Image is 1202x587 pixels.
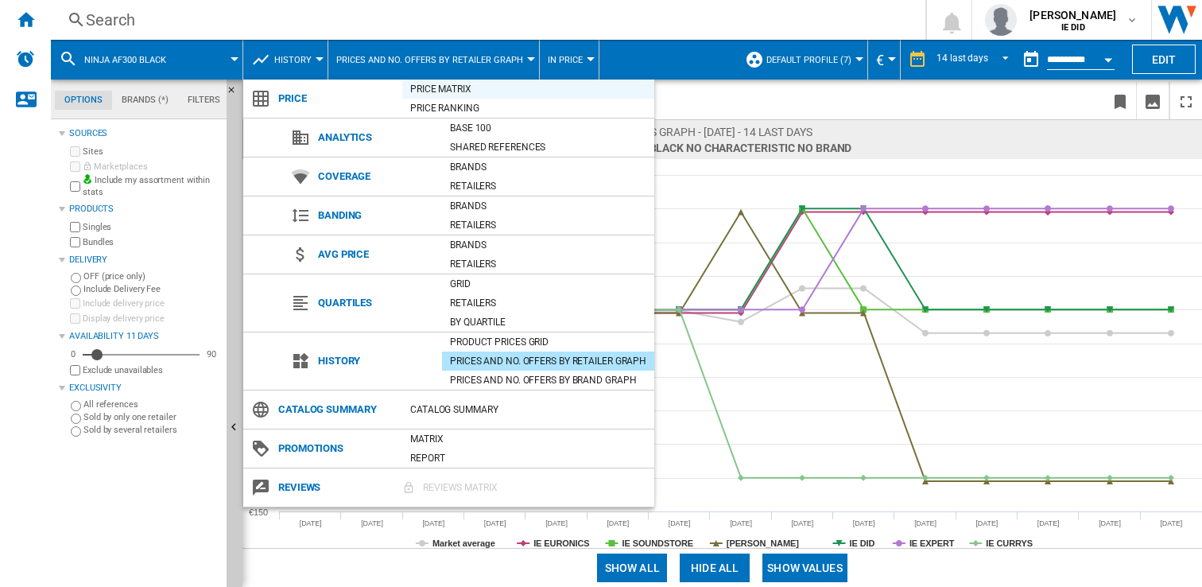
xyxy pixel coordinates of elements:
[415,480,654,496] div: REVIEWS Matrix
[310,243,442,266] span: Avg price
[442,217,654,233] div: Retailers
[442,159,654,175] div: Brands
[402,100,654,116] div: Price Ranking
[442,372,654,388] div: Prices and No. offers by brand graph
[442,237,654,253] div: Brands
[442,139,654,155] div: Shared references
[270,87,402,110] span: Price
[402,81,654,97] div: Price Matrix
[442,120,654,136] div: Base 100
[310,204,442,227] span: Banding
[442,353,654,369] div: Prices and No. offers by retailer graph
[442,256,654,272] div: Retailers
[270,476,402,499] span: Reviews
[270,398,402,421] span: Catalog Summary
[310,350,442,372] span: History
[310,292,442,314] span: Quartiles
[402,450,654,466] div: Report
[442,178,654,194] div: Retailers
[270,437,402,460] span: Promotions
[442,295,654,311] div: Retailers
[442,314,654,330] div: By quartile
[310,165,442,188] span: Coverage
[402,402,654,418] div: Catalog Summary
[402,431,654,447] div: Matrix
[310,126,442,149] span: Analytics
[442,334,654,350] div: Product prices grid
[442,198,654,214] div: Brands
[442,276,654,292] div: Grid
